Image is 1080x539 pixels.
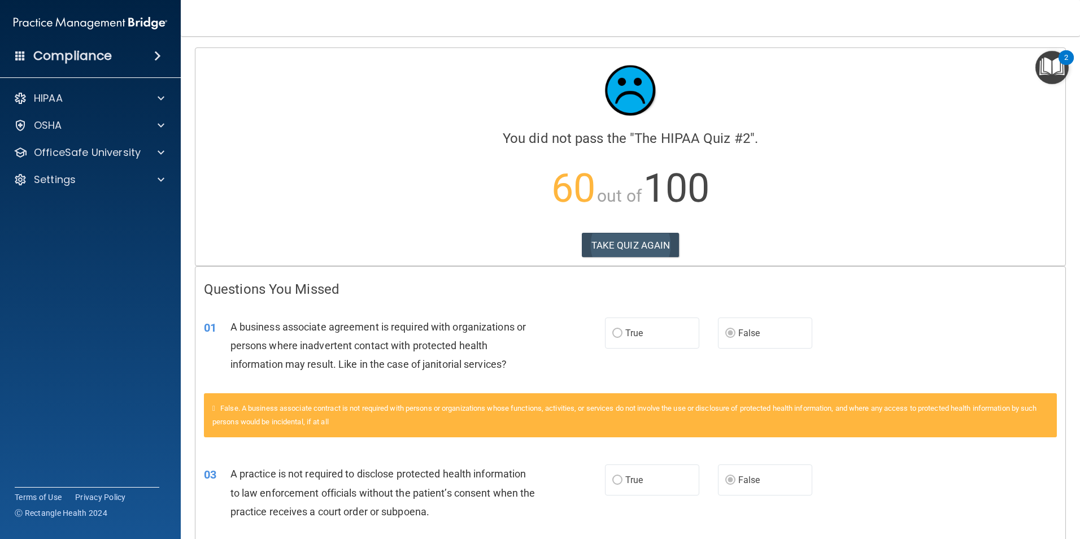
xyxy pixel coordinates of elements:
span: The HIPAA Quiz #2 [634,131,750,146]
input: True [612,329,622,338]
h4: Compliance [33,48,112,64]
span: 100 [643,165,709,211]
span: False [738,328,760,338]
button: TAKE QUIZ AGAIN [582,233,680,258]
span: False [738,475,760,485]
button: Open Resource Center, 2 new notifications [1035,51,1069,84]
p: OSHA [34,119,62,132]
span: A business associate agreement is required with organizations or persons where inadvertent contac... [230,321,526,370]
a: OfficeSafe University [14,146,164,159]
span: Ⓒ Rectangle Health 2024 [15,507,107,519]
a: Privacy Policy [75,492,126,503]
span: 60 [551,165,595,211]
p: OfficeSafe University [34,146,141,159]
p: Settings [34,173,76,186]
a: Terms of Use [15,492,62,503]
a: HIPAA [14,92,164,105]
h4: Questions You Missed [204,282,1057,297]
p: HIPAA [34,92,63,105]
span: False. A business associate contract is not required with persons or organizations whose function... [212,404,1037,426]
span: True [625,328,643,338]
h4: You did not pass the " ". [204,131,1057,146]
img: PMB logo [14,12,167,34]
input: False [725,476,735,485]
a: Settings [14,173,164,186]
span: 01 [204,321,216,334]
span: True [625,475,643,485]
div: 2 [1064,58,1068,72]
span: 03 [204,468,216,481]
input: False [725,329,735,338]
input: True [612,476,622,485]
span: out of [597,186,642,206]
img: sad_face.ecc698e2.jpg [596,56,664,124]
a: OSHA [14,119,164,132]
span: A practice is not required to disclose protected health information to law enforcement officials ... [230,468,535,517]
